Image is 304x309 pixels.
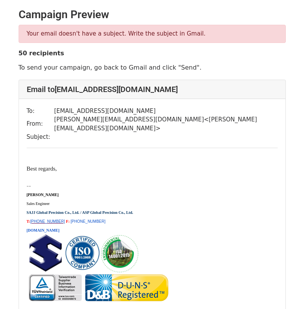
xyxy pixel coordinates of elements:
span: -- [27,182,31,189]
td: Subject: [27,133,54,142]
span: Sales Engineer [27,201,50,206]
h2: Campaign Preview [19,8,286,21]
a: [PHONE_NUMBER] [30,219,65,224]
font: [DOMAIN_NAME] [27,228,60,232]
span: T: [27,219,30,224]
img: Ld65RH9Vns52j8umYgh5rFCk_paDa7fyjxPxjdKtpCbDlZyf4h6Dt0mj4eopjUOwFPtu9iMcy0vTN63z7A_CHAp5PWGZd0sfs... [101,235,138,272]
a: [PHONE_NUMBER] [70,219,105,224]
td: [PERSON_NAME][EMAIL_ADDRESS][DOMAIN_NAME] < [PERSON_NAME][EMAIL_ADDRESS][DOMAIN_NAME] > [54,115,278,133]
font: [PERSON_NAME] [27,193,59,197]
img: 5aQhh2hqNrClIdVJ0BlipPJ3LWt5oJ6Z57ydm1uMXGxz0n5iLutEcveGbXvv8zo6vmAUyJ_mB3qBDJytBY0nKDoTPCGlWCjJz... [27,234,64,271]
img: GS06yaTj-ooPfDGUEPC2aA-2mwO7ZMDvtF9WnfmtD2XigvOauL1aTg60Gex-5BmsTz7EVBCklWtEO1vysrJ4-apzgMD6_JtW1... [27,272,170,303]
p: To send your campaign, go back to Gmail and click "Send". [19,63,286,72]
p: Your email doesn't have a subject. Write the subject in Gmail. [27,30,278,38]
a: [DOMAIN_NAME] [27,226,60,233]
strong: 50 recipients [19,50,64,57]
td: [EMAIL_ADDRESS][DOMAIN_NAME] [54,107,278,116]
h4: Email to [EMAIL_ADDRESS][DOMAIN_NAME] [27,85,278,94]
span: F: [66,219,69,224]
font: SAJJ Global Precision Co., Ltd. / ASP Global Precision Co., Ltd. [27,210,133,215]
td: To: [27,107,54,116]
img: 0cjcYMjIjtvfo1oHJ1p9-fe8xm01jwYKGnoImMqAGqqLjrPMINvUqvN0Lvbt01FyI_PfLGPVFvOrnPfhzFwpor1uFvFUJz7JK... [64,234,101,271]
div: Best regards, [27,164,278,173]
td: From: [27,115,54,133]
